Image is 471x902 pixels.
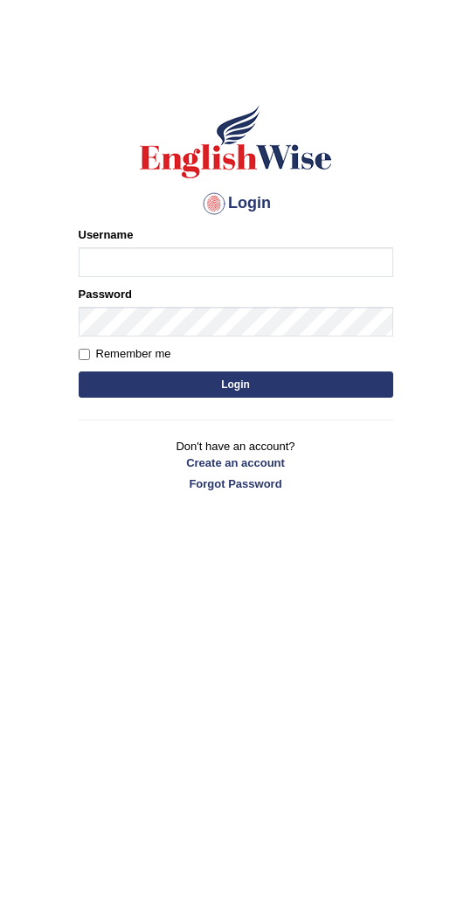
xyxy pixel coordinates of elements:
[79,286,132,302] label: Password
[79,454,393,471] a: Create an account
[79,345,171,363] label: Remember me
[79,226,134,243] label: Username
[79,475,393,492] a: Forgot Password
[79,438,393,492] p: Don't have an account?
[136,102,336,181] img: Logo of English Wise sign in for intelligent practice with AI
[79,349,90,360] input: Remember me
[79,371,393,398] button: Login
[79,190,393,218] h4: Login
